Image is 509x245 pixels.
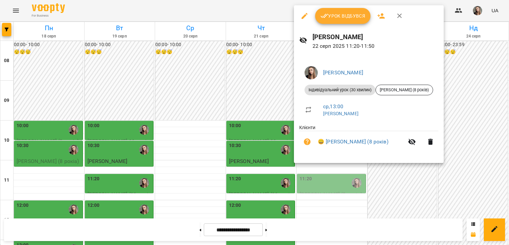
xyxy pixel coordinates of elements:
[315,8,371,24] button: Урок відбувся
[323,111,359,116] a: [PERSON_NAME]
[312,32,438,42] h6: [PERSON_NAME]
[375,85,433,95] div: [PERSON_NAME] (8 років)
[305,66,318,79] img: 6616469b542043e9b9ce361bc48015fd.jpeg
[323,69,363,76] a: [PERSON_NAME]
[323,103,343,110] a: ср , 13:00
[320,12,366,20] span: Урок відбувся
[376,87,433,93] span: [PERSON_NAME] (8 років)
[318,138,388,146] a: 😀 [PERSON_NAME] (8 років)
[312,42,438,50] p: 22 серп 2025 11:20 - 11:50
[299,124,438,155] ul: Клієнти
[299,134,315,150] button: Візит ще не сплачено. Додати оплату?
[305,87,375,93] span: Індивідуальний урок (30 хвилин)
